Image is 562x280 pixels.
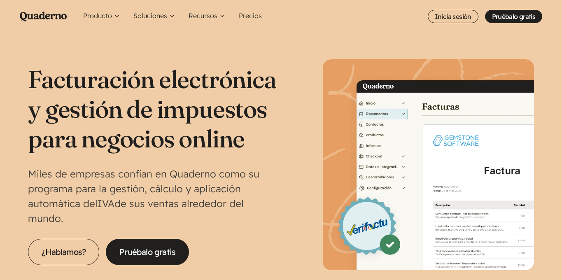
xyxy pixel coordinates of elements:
p: Miles de empresas confían en Quaderno como su programa para la gestión, cálculo y aplicación auto... [28,166,281,226]
abbr: Impuesto sobre el Valor Añadido [98,197,114,210]
a: ¿Hablamos? [28,239,99,265]
h1: Facturación electrónica y gestión de impuestos para negocios online [28,64,281,153]
a: Pruébalo gratis [106,239,189,265]
a: Inicia sesión [428,10,478,23]
img: Interfaz de Quaderno mostrando la página Factura con el distintivo Verifactu [323,59,534,270]
a: Pruébalo gratis [485,10,542,23]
